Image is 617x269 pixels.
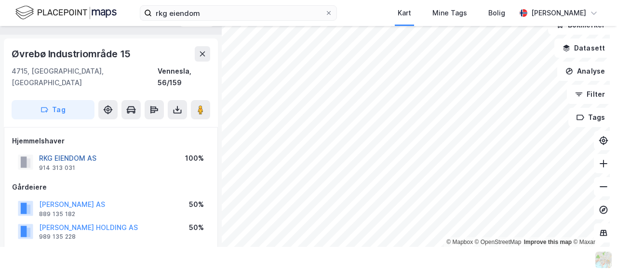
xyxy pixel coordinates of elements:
[15,4,117,21] img: logo.f888ab2527a4732fd821a326f86c7f29.svg
[152,6,325,20] input: Søk på adresse, matrikkel, gårdeiere, leietakere eller personer
[488,7,505,19] div: Bolig
[39,210,75,218] div: 889 135 182
[569,223,617,269] iframe: Chat Widget
[554,38,613,58] button: Datasett
[12,135,210,147] div: Hjemmelshaver
[189,199,204,210] div: 50%
[569,223,617,269] div: Kontrollprogram for chat
[568,108,613,127] button: Tags
[189,222,204,233] div: 50%
[12,100,94,119] button: Tag
[524,239,572,245] a: Improve this map
[475,239,522,245] a: OpenStreetMap
[158,65,210,89] div: Vennesla, 56/159
[12,46,133,62] div: Øvrebø Industriområde 15
[557,62,613,81] button: Analyse
[39,164,75,172] div: 914 313 031
[12,181,210,193] div: Gårdeiere
[446,239,473,245] a: Mapbox
[432,7,467,19] div: Mine Tags
[531,7,586,19] div: [PERSON_NAME]
[567,85,613,104] button: Filter
[398,7,411,19] div: Kart
[185,153,204,164] div: 100%
[12,65,158,89] div: 4715, [GEOGRAPHIC_DATA], [GEOGRAPHIC_DATA]
[39,233,76,241] div: 989 135 228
